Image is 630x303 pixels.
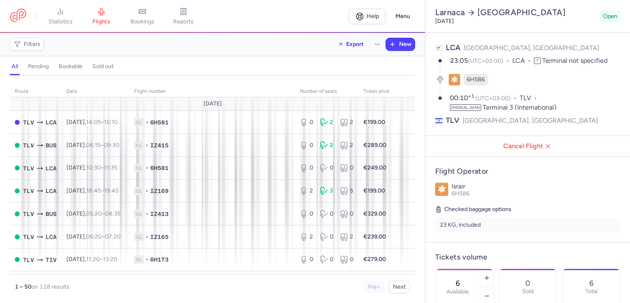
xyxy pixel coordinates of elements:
div: 0 [340,210,354,218]
div: 3 [320,187,333,195]
span: [DATE], [66,119,118,126]
span: Terminal not specified [542,57,607,64]
span: 1L [134,187,144,195]
span: TIV [46,255,57,264]
span: – [86,256,117,263]
span: • [146,210,148,218]
div: 2 [300,233,313,241]
time: 15:10 [104,119,118,126]
span: [MEDICAL_DATA] [450,104,481,111]
div: 0 [320,255,333,264]
time: 13:20 [103,256,117,263]
strong: €199.00 [363,187,385,194]
span: – [86,210,121,217]
strong: €239.00 [363,233,386,240]
div: 0 [300,255,313,264]
button: Menu [390,9,415,24]
span: 1L [134,118,144,126]
span: statistics [48,18,73,25]
span: [DATE], [66,233,121,240]
label: Available [446,289,469,295]
time: 06:15 [86,142,100,149]
span: – [86,119,118,126]
time: [DATE] [435,18,454,25]
span: [DATE] [203,101,222,107]
span: (UTC+03:00) [475,95,511,102]
span: TLV [23,186,34,195]
span: LCA [46,164,57,173]
span: LCA [446,43,461,52]
p: 0 [525,279,530,287]
span: Open [603,12,617,21]
time: 14:05 [86,119,101,126]
button: Prev. [363,281,385,293]
time: 09:30 [104,142,119,149]
time: 06:20 [86,233,102,240]
h4: bookable [59,63,82,70]
span: – [86,187,119,194]
span: 1L [134,255,144,264]
span: [GEOGRAPHIC_DATA], [GEOGRAPHIC_DATA] [463,115,598,126]
time: 00:10 [450,94,475,102]
span: IZ415 [150,141,169,149]
div: 0 [320,233,333,241]
span: • [146,118,148,126]
h2: Larnaca [GEOGRAPHIC_DATA] [435,7,596,18]
span: IZ413 [150,210,169,218]
span: LCA [46,232,57,241]
time: 10:30 [86,164,101,171]
strong: €249.00 [363,164,386,171]
span: TLV [23,164,34,173]
div: 2 [340,233,354,241]
div: 2 [300,187,313,195]
h4: Flight Operator [435,167,621,176]
span: BUS [46,209,57,218]
button: Filters [10,38,43,50]
span: 1L [134,210,144,218]
span: IZ169 [150,187,169,195]
span: [DATE], [66,142,119,149]
span: 6H581 [150,164,169,172]
span: reports [173,18,194,25]
span: (UTC+03:00) [468,57,503,64]
time: 07:20 [105,233,121,240]
span: 6H586 [467,76,485,84]
span: [DATE], [66,164,117,171]
li: 23 KG, included [435,218,621,232]
time: 11:20 [86,256,100,263]
span: Filters [24,41,41,48]
span: – [86,164,117,171]
span: [DATE], [66,256,117,263]
h5: Checked baggage options [435,204,621,214]
strong: €329.00 [363,210,386,217]
time: 19:45 [104,187,119,194]
button: Next [388,281,410,293]
span: Terminal 3 (International) [483,103,557,111]
span: Help [367,13,379,19]
span: [DATE], [66,210,121,217]
div: 0 [340,164,354,172]
span: • [146,164,148,172]
span: 1L [134,233,144,241]
th: route [10,85,62,98]
span: 6H581 [150,118,169,126]
strong: 1 – 50 [15,283,32,290]
span: TLV [23,118,34,127]
span: TLV [23,209,34,218]
div: 0 [320,210,333,218]
div: 0 [320,164,333,172]
span: LCA [46,186,57,195]
span: IZ165 [150,233,169,241]
a: reports [163,7,204,25]
img: Israir logo [435,183,448,196]
span: – [86,142,119,149]
span: T [534,57,541,64]
div: 0 [300,164,313,172]
span: TLV [520,94,540,103]
span: on 118 results [32,283,69,290]
a: CitizenPlane red outlined logo [10,9,26,24]
span: Cancel Flight [432,142,624,150]
time: 23:05 [450,57,468,64]
span: flights [92,18,110,25]
button: New [386,38,415,50]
